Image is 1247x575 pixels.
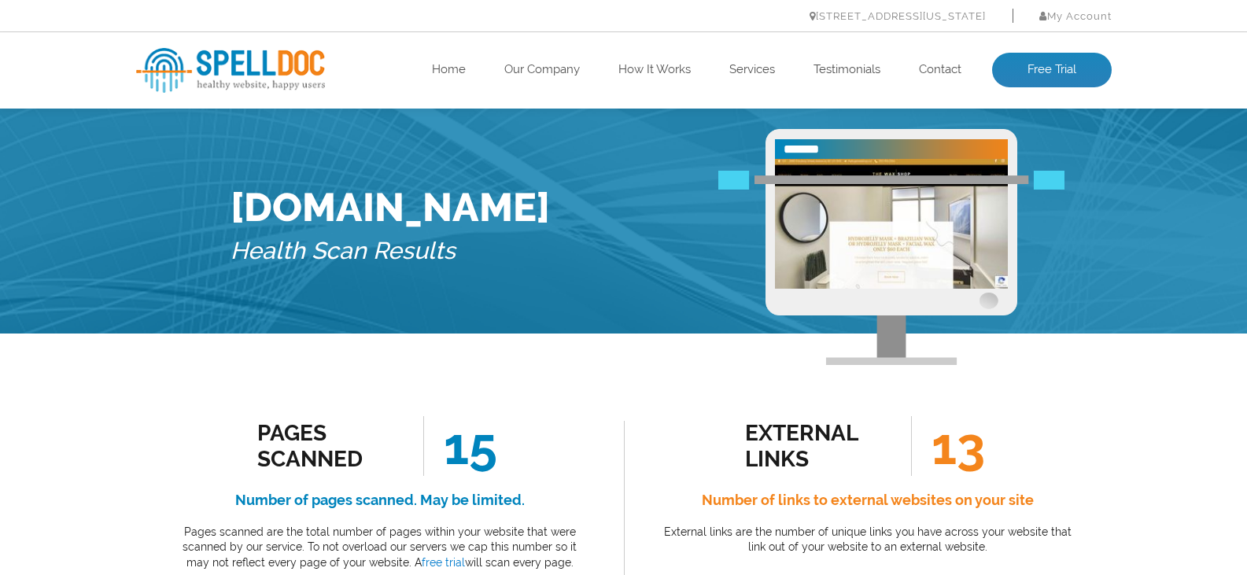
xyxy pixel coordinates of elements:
span: 13 [911,416,985,476]
p: External links are the number of unique links you have across your website that link out of your ... [659,525,1076,555]
img: Free Webiste Analysis [718,171,1064,190]
h5: Health Scan Results [231,230,550,272]
p: Pages scanned are the total number of pages within your website that were scanned by our service.... [172,525,588,571]
img: Free Webiste Analysis [766,129,1017,365]
div: external links [745,420,887,472]
h1: [DOMAIN_NAME] [231,184,550,230]
div: Pages Scanned [257,420,400,472]
h4: Number of pages scanned. May be limited. [172,488,588,513]
img: Free Website Analysis [775,159,1008,289]
h4: Number of links to external websites on your site [659,488,1076,513]
a: free trial [422,556,465,569]
span: 15 [423,416,497,476]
